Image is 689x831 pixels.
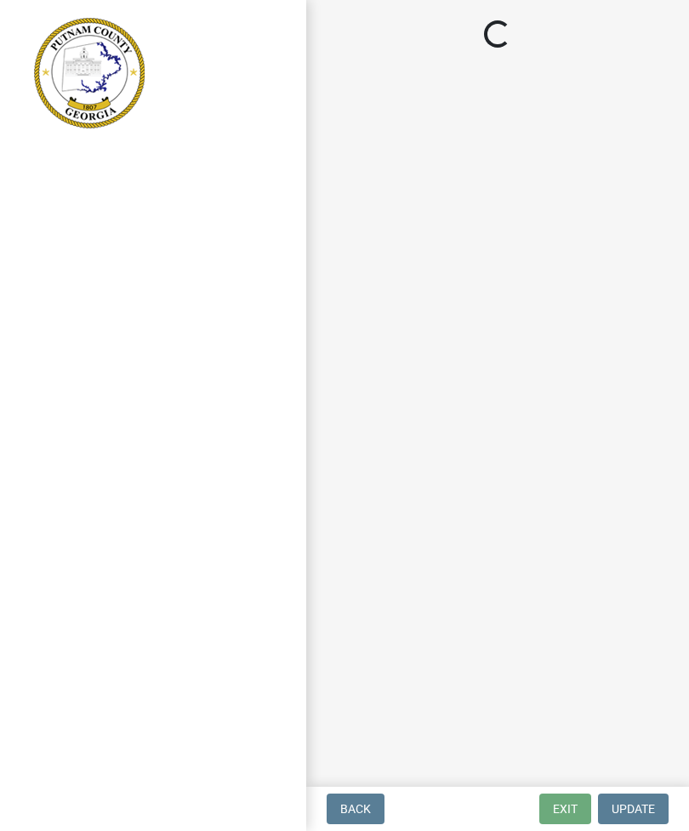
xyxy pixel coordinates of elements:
[598,794,669,824] button: Update
[612,802,655,816] span: Update
[539,794,591,824] button: Exit
[34,18,145,128] img: Putnam County, Georgia
[327,794,384,824] button: Back
[340,802,371,816] span: Back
